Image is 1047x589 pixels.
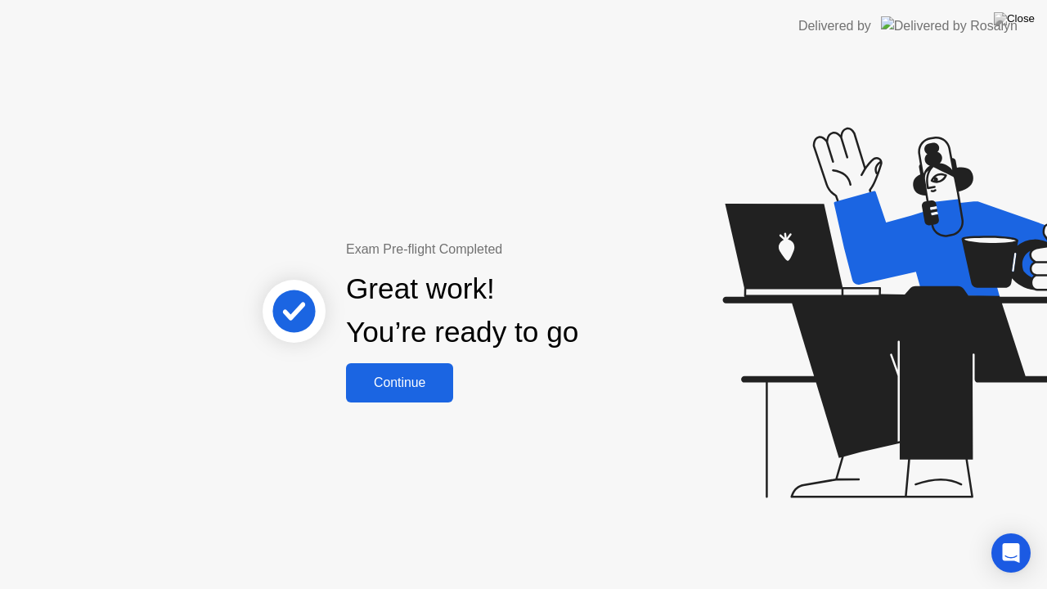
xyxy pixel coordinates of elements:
div: Open Intercom Messenger [991,533,1031,573]
img: Delivered by Rosalyn [881,16,1018,35]
button: Continue [346,363,453,402]
div: Delivered by [798,16,871,36]
div: Great work! You’re ready to go [346,268,578,354]
div: Exam Pre-flight Completed [346,240,684,259]
div: Continue [351,375,448,390]
img: Close [994,12,1035,25]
